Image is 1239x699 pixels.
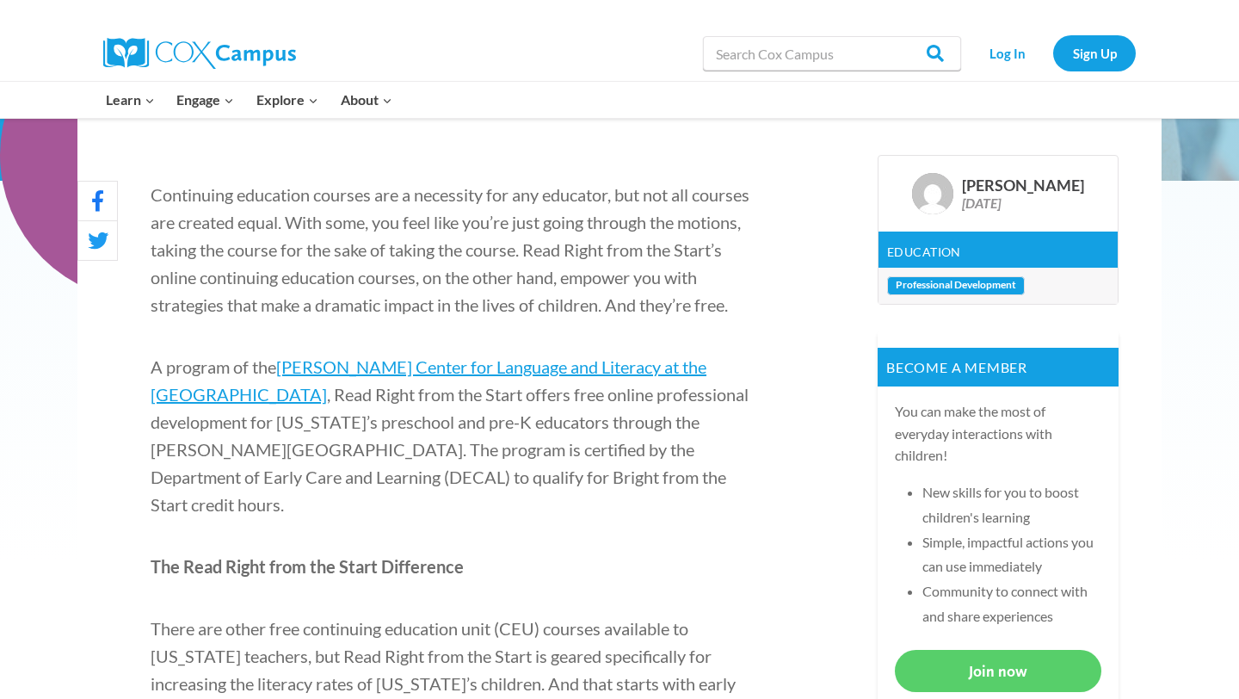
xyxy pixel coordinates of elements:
[330,82,404,118] button: Child menu of About
[151,353,753,518] p: A program of the , Read Right from the Start offers free online professional development for [US_...
[878,348,1119,387] p: Become a member
[151,181,753,319] p: Continuing education courses are a necessity for any educator, but not all courses are created eq...
[922,480,1101,530] li: New skills for you to boost children's learning
[95,82,403,118] nav: Primary Navigation
[166,82,246,118] button: Child menu of Engage
[151,556,464,577] strong: The Read Right from the Start Difference
[887,244,961,259] a: Education
[962,195,1084,211] div: [DATE]
[245,82,330,118] button: Child menu of Explore
[922,579,1101,629] li: Community to connect with and share experiences
[887,276,1025,295] a: Professional Development
[703,36,961,71] input: Search Cox Campus
[895,650,1101,692] a: Join now
[95,82,166,118] button: Child menu of Learn
[151,356,706,405] a: [PERSON_NAME] Center for Language and Literacy at the [GEOGRAPHIC_DATA]
[922,530,1101,580] li: Simple, impactful actions you can use immediately
[895,400,1101,467] p: You can make the most of everyday interactions with children!
[970,35,1136,71] nav: Secondary Navigation
[970,35,1045,71] a: Log In
[962,176,1084,195] div: [PERSON_NAME]
[1053,35,1136,71] a: Sign Up
[103,38,296,69] img: Cox Campus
